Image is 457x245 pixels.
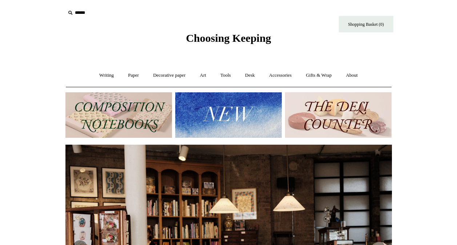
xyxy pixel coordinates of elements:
[262,66,298,85] a: Accessories
[214,66,237,85] a: Tools
[186,32,271,44] span: Choosing Keeping
[93,66,120,85] a: Writing
[65,92,172,138] img: 202302 Composition ledgers.jpg__PID:69722ee6-fa44-49dd-a067-31375e5d54ec
[147,66,192,85] a: Decorative paper
[238,66,261,85] a: Desk
[121,66,145,85] a: Paper
[339,16,393,32] a: Shopping Basket (0)
[175,92,282,138] img: New.jpg__PID:f73bdf93-380a-4a35-bcfe-7823039498e1
[193,66,213,85] a: Art
[299,66,338,85] a: Gifts & Wrap
[186,38,271,43] a: Choosing Keeping
[285,92,392,138] img: The Deli Counter
[339,66,364,85] a: About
